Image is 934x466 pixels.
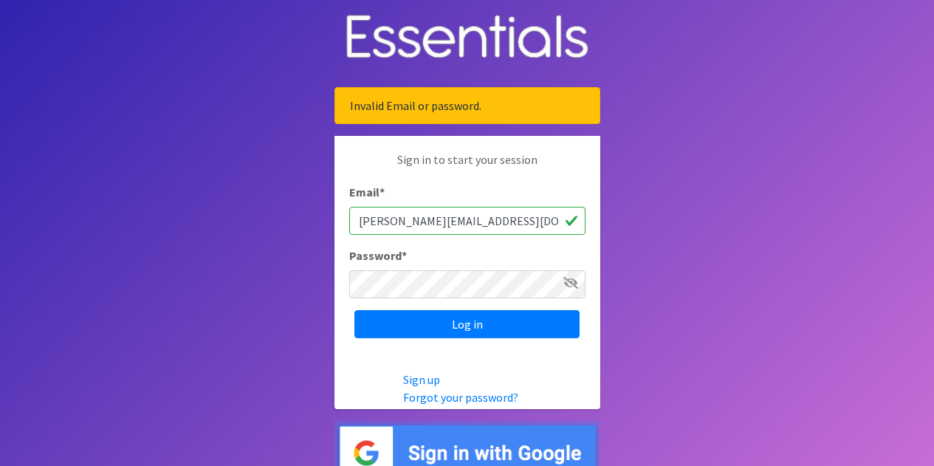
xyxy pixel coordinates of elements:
[349,247,407,264] label: Password
[402,248,407,263] abbr: required
[354,310,580,338] input: Log in
[403,390,518,405] a: Forgot your password?
[349,183,385,201] label: Email
[403,372,440,387] a: Sign up
[334,87,600,124] div: Invalid Email or password.
[380,185,385,199] abbr: required
[349,151,586,183] p: Sign in to start your session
